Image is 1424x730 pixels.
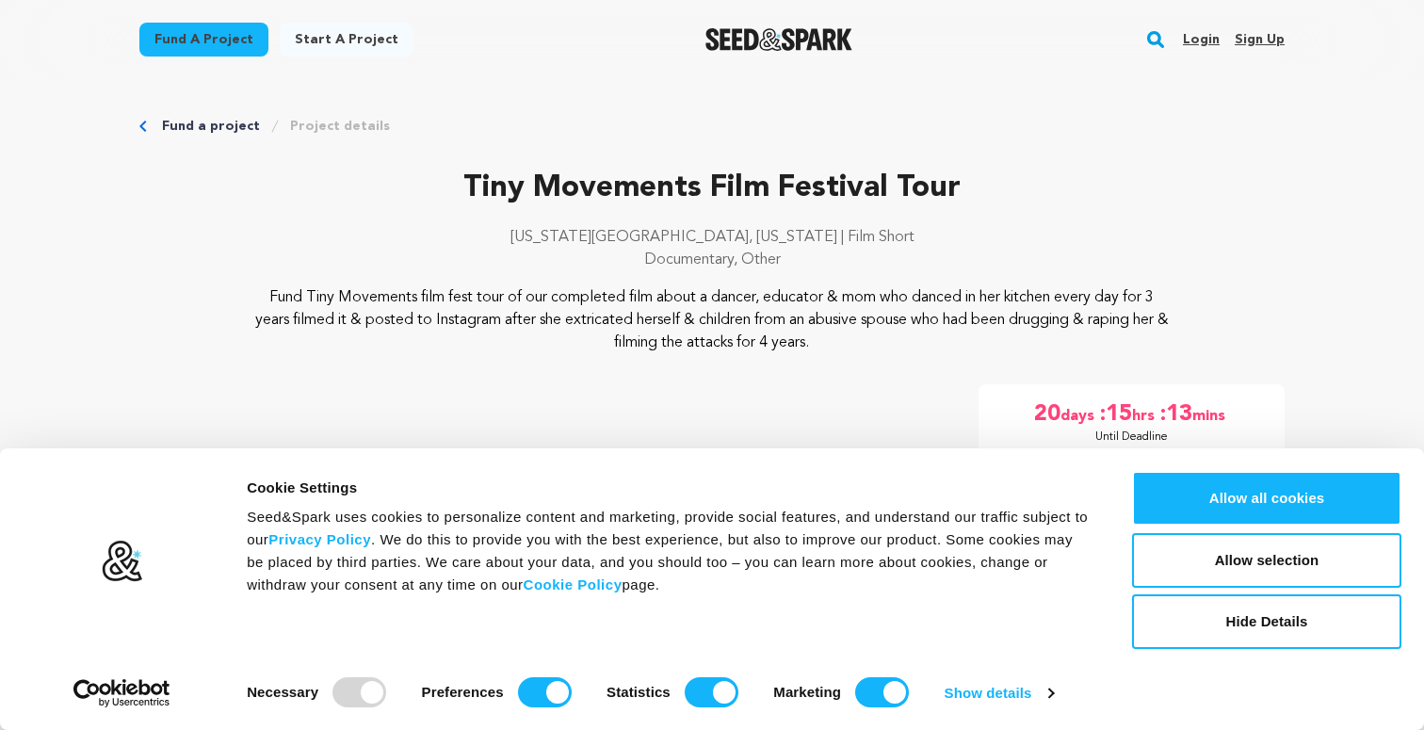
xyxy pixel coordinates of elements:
[1132,399,1158,430] span: hrs
[1098,399,1132,430] span: :15
[1132,533,1401,588] button: Allow selection
[280,23,413,57] a: Start a project
[139,249,1285,271] p: Documentary, Other
[1192,399,1229,430] span: mins
[1095,430,1168,445] p: Until Deadline
[607,684,671,700] strong: Statistics
[1132,471,1401,526] button: Allow all cookies
[139,23,268,57] a: Fund a project
[139,226,1285,249] p: [US_STATE][GEOGRAPHIC_DATA], [US_STATE] | Film Short
[705,28,853,51] img: Seed&Spark Logo Dark Mode
[1034,399,1060,430] span: 20
[422,684,504,700] strong: Preferences
[268,531,371,547] a: Privacy Policy
[1183,24,1220,55] a: Login
[1060,399,1098,430] span: days
[290,117,390,136] a: Project details
[247,506,1090,596] div: Seed&Spark uses cookies to personalize content and marketing, provide social features, and unders...
[1132,594,1401,649] button: Hide Details
[101,540,143,583] img: logo
[945,679,1054,707] a: Show details
[773,684,841,700] strong: Marketing
[247,477,1090,499] div: Cookie Settings
[139,117,1285,136] div: Breadcrumb
[524,576,623,592] a: Cookie Policy
[40,679,204,707] a: Usercentrics Cookiebot - opens in a new window
[1158,399,1192,430] span: :13
[247,684,318,700] strong: Necessary
[162,117,260,136] a: Fund a project
[705,28,853,51] a: Seed&Spark Homepage
[1235,24,1285,55] a: Sign up
[254,286,1171,354] p: Fund Tiny Movements film fest tour of our completed film about a dancer, educator & mom who dance...
[139,166,1285,211] p: Tiny Movements Film Festival Tour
